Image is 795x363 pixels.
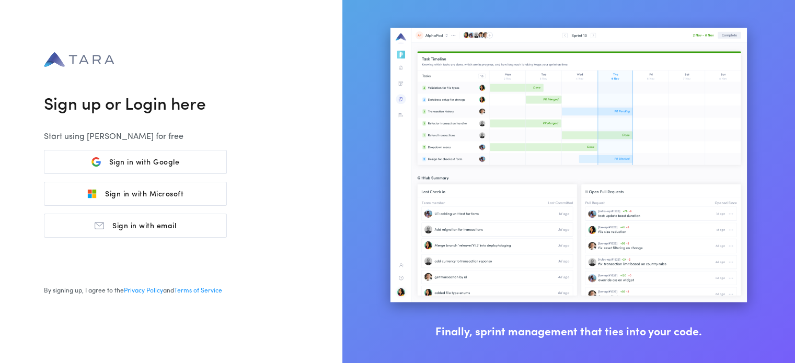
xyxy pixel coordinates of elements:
[44,132,227,142] h3: Start using [PERSON_NAME] for free
[44,96,227,115] h1: Sign up or Login here
[101,158,180,168] span: Sign in with Google
[44,288,227,295] div: By signing up, I agree to the and
[124,288,163,294] a: Privacy Policy
[104,221,176,231] span: Sign in with email
[44,182,227,206] button: Sign in with Microsoft
[97,190,183,200] span: Sign in with Microsoft
[174,288,222,294] a: Terms of Service
[44,150,227,174] button: Sign in with Google
[44,214,227,238] button: Sign in with email
[44,52,114,67] img: Tara logo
